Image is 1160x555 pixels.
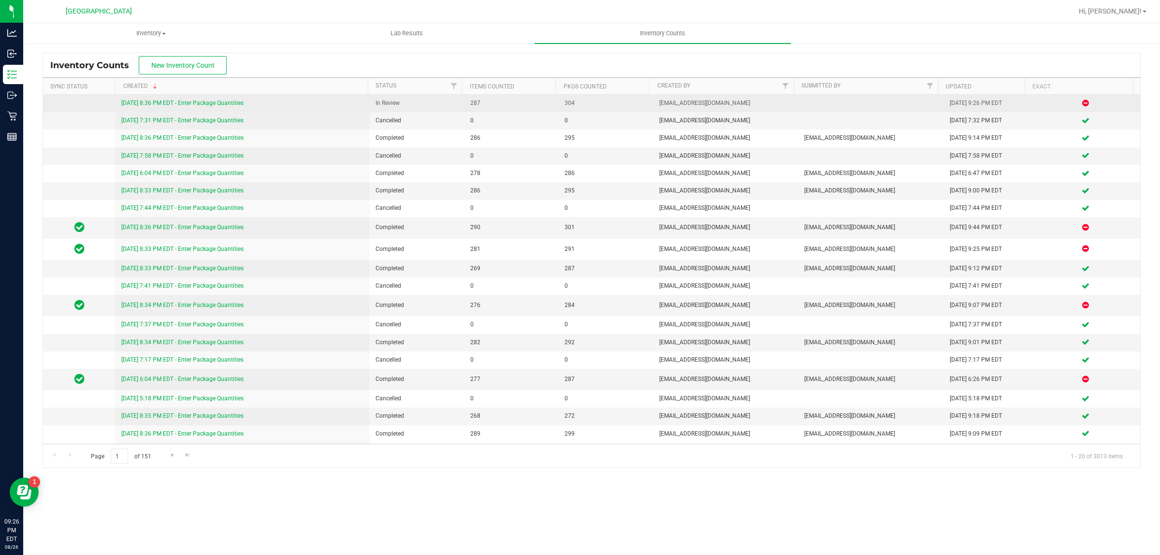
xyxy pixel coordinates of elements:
[24,29,278,38] span: Inventory
[565,116,647,125] span: 0
[470,338,553,347] span: 282
[7,49,17,58] inline-svg: Inbound
[376,204,458,213] span: Cancelled
[950,264,1025,273] div: [DATE] 9:12 PM EDT
[470,223,553,232] span: 290
[83,449,159,464] span: Page of 151
[659,99,793,108] span: [EMAIL_ADDRESS][DOMAIN_NAME]
[470,411,553,421] span: 268
[659,264,793,273] span: [EMAIL_ADDRESS][DOMAIN_NAME]
[121,170,244,176] a: [DATE] 6:04 PM EDT - Enter Package Quantities
[804,169,938,178] span: [EMAIL_ADDRESS][DOMAIN_NAME]
[470,99,553,108] span: 287
[659,223,793,232] span: [EMAIL_ADDRESS][DOMAIN_NAME]
[74,242,85,256] span: In Sync
[950,338,1025,347] div: [DATE] 9:01 PM EDT
[74,372,85,386] span: In Sync
[470,355,553,365] span: 0
[950,375,1025,384] div: [DATE] 6:26 PM EDT
[121,187,244,194] a: [DATE] 8:33 PM EDT - Enter Package Quantities
[376,281,458,291] span: Cancelled
[121,339,244,346] a: [DATE] 8:34 PM EDT - Enter Package Quantities
[950,116,1025,125] div: [DATE] 7:32 PM EDT
[565,151,647,161] span: 0
[565,186,647,195] span: 295
[804,375,938,384] span: [EMAIL_ADDRESS][DOMAIN_NAME]
[565,281,647,291] span: 0
[121,412,244,419] a: [DATE] 8:35 PM EDT - Enter Package Quantities
[950,320,1025,329] div: [DATE] 7:37 PM EDT
[659,301,793,310] span: [EMAIL_ADDRESS][DOMAIN_NAME]
[565,223,647,232] span: 301
[801,82,841,89] a: Submitted By
[470,394,553,403] span: 0
[659,133,793,143] span: [EMAIL_ADDRESS][DOMAIN_NAME]
[659,204,793,213] span: [EMAIL_ADDRESS][DOMAIN_NAME]
[950,355,1025,365] div: [DATE] 7:17 PM EDT
[470,133,553,143] span: 286
[804,338,938,347] span: [EMAIL_ADDRESS][DOMAIN_NAME]
[950,204,1025,213] div: [DATE] 7:44 PM EDT
[121,321,244,328] a: [DATE] 7:37 PM EDT - Enter Package Quantities
[376,375,458,384] span: Completed
[7,111,17,121] inline-svg: Retail
[376,264,458,273] span: Completed
[470,186,553,195] span: 286
[804,429,938,438] span: [EMAIL_ADDRESS][DOMAIN_NAME]
[50,83,87,90] a: Sync Status
[950,223,1025,232] div: [DATE] 9:44 PM EDT
[50,60,139,71] span: Inventory Counts
[376,411,458,421] span: Completed
[804,186,938,195] span: [EMAIL_ADDRESS][DOMAIN_NAME]
[377,29,436,38] span: Lab Results
[565,99,647,108] span: 304
[565,264,647,273] span: 287
[470,264,553,273] span: 269
[1063,449,1131,463] span: 1 - 20 of 3013 items
[121,302,244,308] a: [DATE] 8:34 PM EDT - Enter Package Quantities
[950,99,1025,108] div: [DATE] 9:26 PM EDT
[950,169,1025,178] div: [DATE] 6:47 PM EDT
[121,376,244,382] a: [DATE] 6:04 PM EDT - Enter Package Quantities
[659,338,793,347] span: [EMAIL_ADDRESS][DOMAIN_NAME]
[470,169,553,178] span: 278
[659,186,793,195] span: [EMAIL_ADDRESS][DOMAIN_NAME]
[121,204,244,211] a: [DATE] 7:44 PM EDT - Enter Package Quantities
[565,204,647,213] span: 0
[121,134,244,141] a: [DATE] 8:36 PM EDT - Enter Package Quantities
[470,245,553,254] span: 281
[121,395,244,402] a: [DATE] 5:18 PM EDT - Enter Package Quantities
[7,70,17,79] inline-svg: Inventory
[565,320,647,329] span: 0
[659,116,793,125] span: [EMAIL_ADDRESS][DOMAIN_NAME]
[7,90,17,100] inline-svg: Outbound
[446,78,462,94] a: Filter
[565,375,647,384] span: 287
[1025,78,1133,95] th: Exact
[7,28,17,38] inline-svg: Analytics
[121,246,244,252] a: [DATE] 8:33 PM EDT - Enter Package Quantities
[950,133,1025,143] div: [DATE] 9:14 PM EDT
[4,517,19,543] p: 09:26 PM EDT
[376,394,458,403] span: Cancelled
[121,265,244,272] a: [DATE] 8:33 PM EDT - Enter Package Quantities
[535,23,790,44] a: Inventory Counts
[66,7,132,15] span: [GEOGRAPHIC_DATA]
[804,133,938,143] span: [EMAIL_ADDRESS][DOMAIN_NAME]
[470,301,553,310] span: 276
[950,301,1025,310] div: [DATE] 9:07 PM EDT
[470,83,514,90] a: Items Counted
[74,220,85,234] span: In Sync
[565,411,647,421] span: 272
[376,151,458,161] span: Cancelled
[470,151,553,161] span: 0
[470,281,553,291] span: 0
[659,411,793,421] span: [EMAIL_ADDRESS][DOMAIN_NAME]
[1079,7,1142,15] span: Hi, [PERSON_NAME]!
[804,223,938,232] span: [EMAIL_ADDRESS][DOMAIN_NAME]
[121,282,244,289] a: [DATE] 7:41 PM EDT - Enter Package Quantities
[74,298,85,312] span: In Sync
[111,449,128,464] input: 1
[565,355,647,365] span: 0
